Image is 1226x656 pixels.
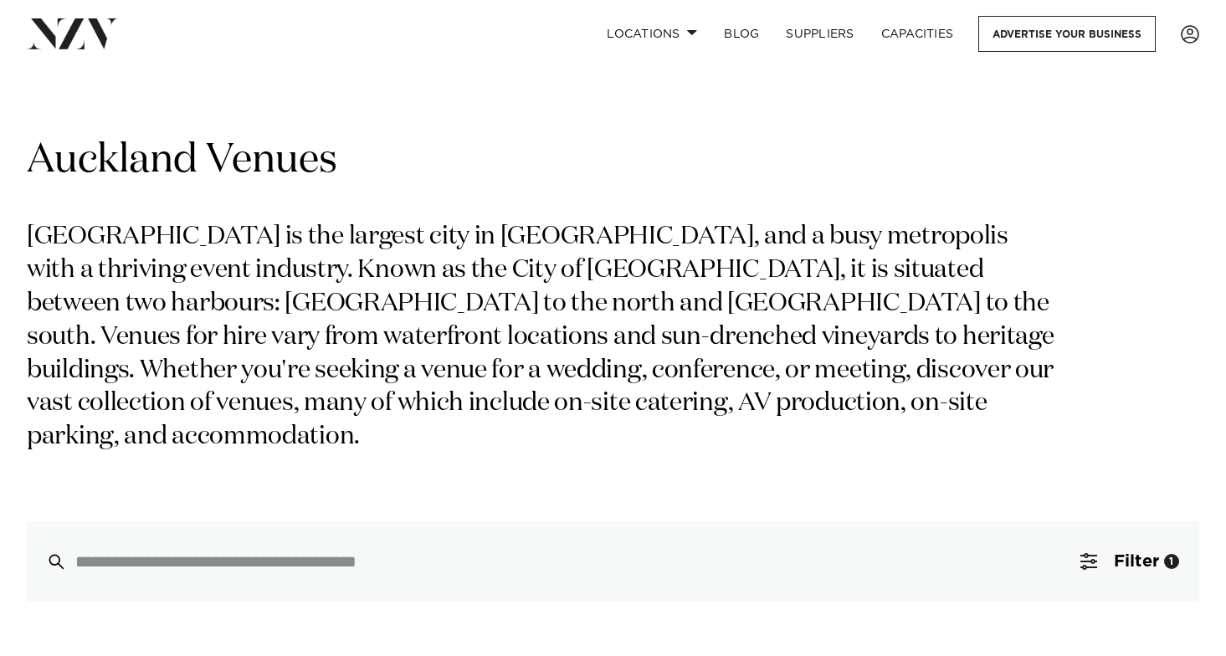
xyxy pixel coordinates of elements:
[978,16,1156,52] a: Advertise your business
[710,16,772,52] a: BLOG
[772,16,867,52] a: SUPPLIERS
[593,16,710,52] a: Locations
[1060,521,1199,602] button: Filter1
[1164,554,1179,569] div: 1
[1114,553,1159,570] span: Filter
[27,221,1061,454] p: [GEOGRAPHIC_DATA] is the largest city in [GEOGRAPHIC_DATA], and a busy metropolis with a thriving...
[27,18,118,49] img: nzv-logo.png
[868,16,967,52] a: Capacities
[27,135,1199,187] h1: Auckland Venues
